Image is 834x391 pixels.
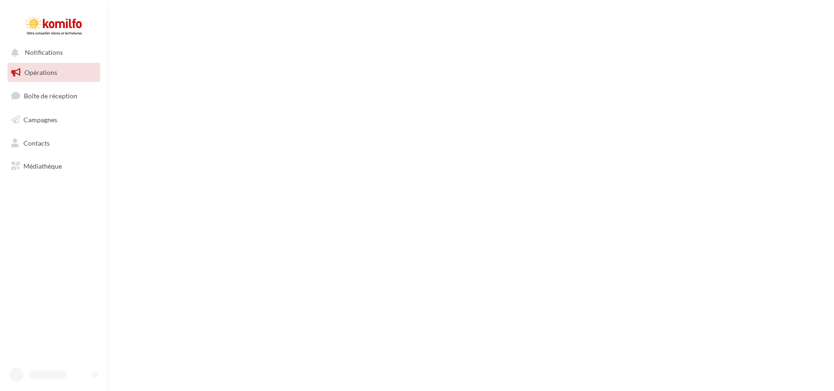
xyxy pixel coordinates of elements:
a: Médiathèque [6,156,102,176]
span: Médiathèque [23,162,62,170]
span: Opérations [24,68,57,76]
span: Notifications [25,49,63,57]
span: Campagnes [23,116,57,124]
span: Contacts [23,139,50,147]
span: Boîte de réception [24,92,77,100]
a: Boîte de réception [6,86,102,106]
a: Campagnes [6,110,102,130]
a: Contacts [6,133,102,153]
a: Opérations [6,63,102,82]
